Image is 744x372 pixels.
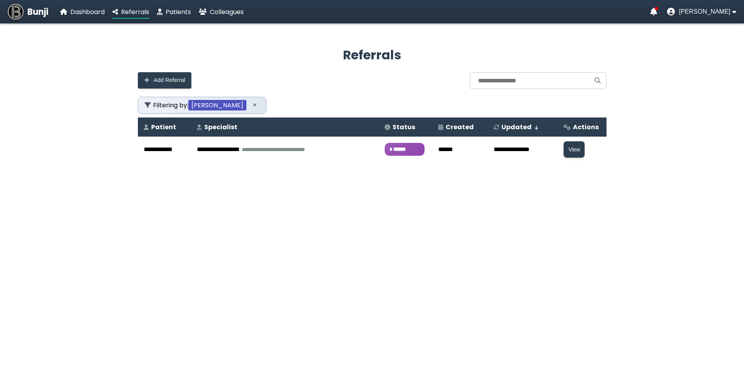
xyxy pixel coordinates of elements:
[210,7,244,16] span: Colleagues
[121,7,149,16] span: Referrals
[432,117,488,137] th: Created
[564,141,585,158] button: View
[166,7,191,16] span: Patients
[138,72,192,89] button: Add Referral
[199,7,244,17] a: Colleagues
[188,100,246,110] b: [PERSON_NAME]
[488,117,558,137] th: Updated
[558,117,606,137] th: Actions
[667,8,736,16] button: User menu
[157,7,191,17] a: Patients
[27,5,48,18] span: Bunji
[650,8,657,16] a: Notifications
[8,4,48,20] a: Bunji
[154,77,186,84] span: Add Referral
[112,7,149,17] a: Referrals
[379,117,432,137] th: Status
[138,46,607,64] h2: Referrals
[679,8,730,15] span: [PERSON_NAME]
[191,117,379,137] th: Specialist
[60,7,105,17] a: Dashboard
[70,7,105,16] span: Dashboard
[138,117,191,137] th: Patient
[8,4,23,20] img: Bunji Dental Referral Management
[250,100,260,110] button: ×
[145,100,246,110] span: Filtering by:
